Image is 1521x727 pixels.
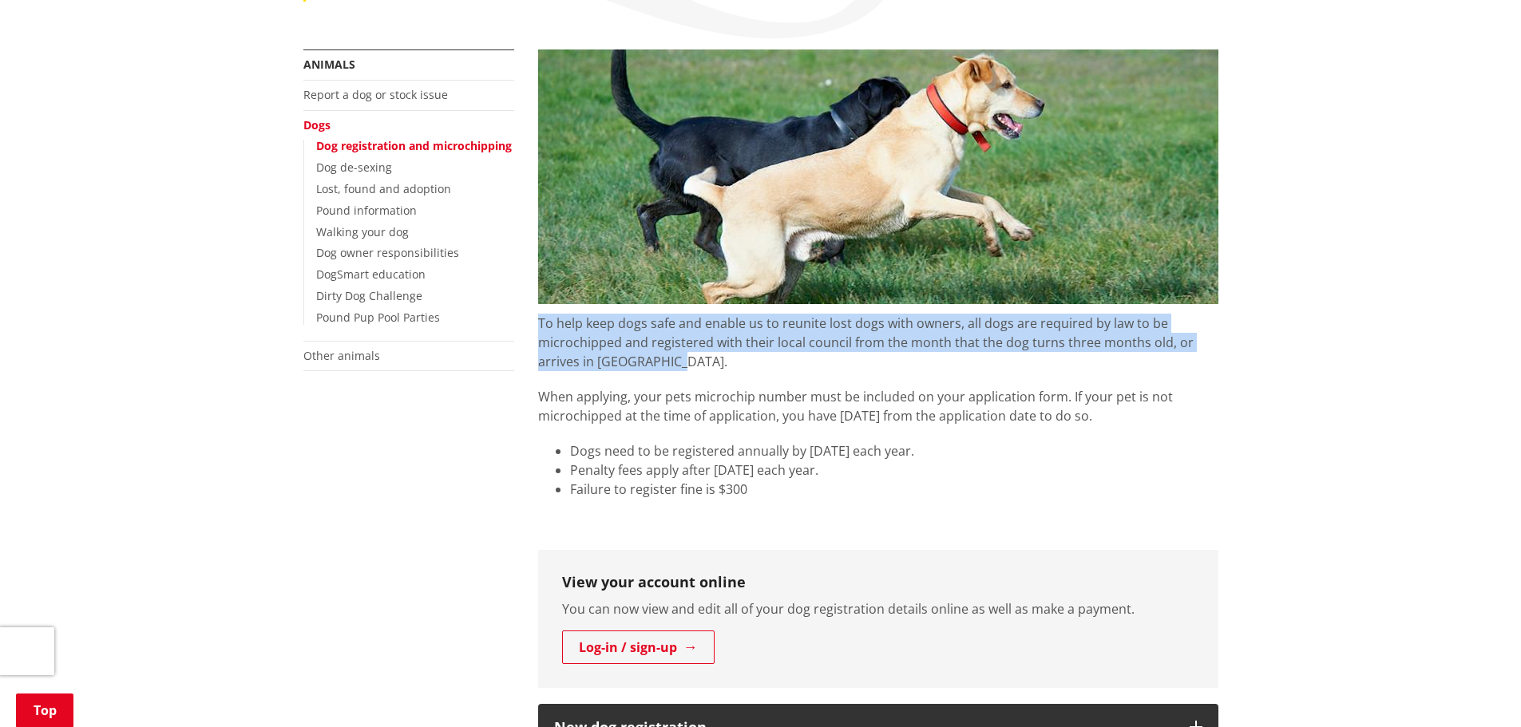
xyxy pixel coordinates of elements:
[538,49,1218,304] img: Register your dog
[562,599,1194,618] p: You can now view and edit all of your dog registration details online as well as make a payment.
[303,117,331,132] a: Dogs
[1448,660,1505,717] iframe: Messenger Launcher
[562,574,1194,591] h3: View your account online
[303,348,380,363] a: Other animals
[316,245,459,260] a: Dog owner responsibilities
[570,460,1218,480] li: Penalty fees apply after [DATE] each year.
[316,288,422,303] a: Dirty Dog Challenge
[316,181,451,196] a: Lost, found and adoption
[316,138,512,153] a: Dog registration and microchipping
[316,310,440,325] a: Pound Pup Pool Parties
[303,87,448,102] a: Report a dog or stock issue
[16,693,73,727] a: Top
[316,267,426,282] a: DogSmart education
[570,441,1218,460] li: Dogs need to be registered annually by [DATE] each year.
[316,224,409,239] a: Walking your dog
[562,630,715,664] a: Log-in / sign-up
[316,160,392,175] a: Dog de-sexing
[570,480,1218,499] li: Failure to register fine is $300
[316,203,417,218] a: Pound information
[303,57,355,72] a: Animals
[538,304,1218,371] p: To help keep dogs safe and enable us to reunite lost dogs with owners, all dogs are required by l...
[538,387,1218,425] p: When applying, your pets microchip number must be included on your application form. If your pet ...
